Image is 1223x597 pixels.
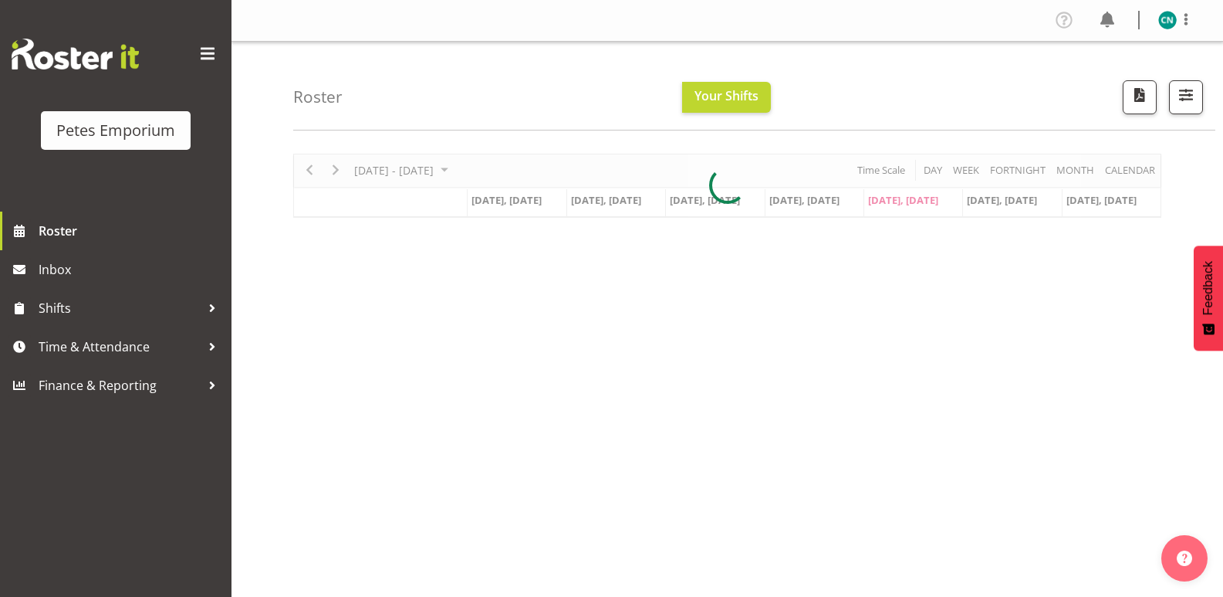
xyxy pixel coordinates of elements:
span: Inbox [39,258,224,281]
button: Your Shifts [682,82,771,113]
span: Roster [39,219,224,243]
button: Filter Shifts [1169,80,1203,114]
img: christine-neville11214.jpg [1158,11,1177,29]
span: Finance & Reporting [39,374,201,397]
div: Petes Emporium [56,119,175,142]
img: Rosterit website logo [12,39,139,70]
h4: Roster [293,88,343,106]
button: Download a PDF of the roster according to the set date range. [1123,80,1157,114]
span: Time & Attendance [39,335,201,358]
span: Shifts [39,297,201,320]
span: Your Shifts [694,87,758,104]
img: help-xxl-2.png [1177,551,1192,566]
span: Feedback [1201,261,1215,315]
button: Feedback - Show survey [1194,246,1223,351]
